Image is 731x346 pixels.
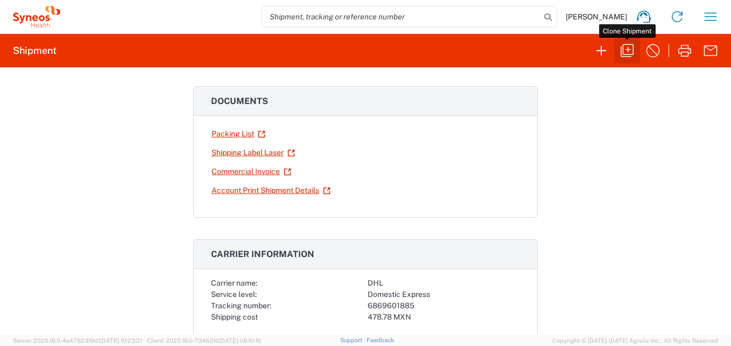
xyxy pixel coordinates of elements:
[211,162,292,181] a: Commercial Invoice
[211,249,314,259] span: Carrier information
[368,278,520,289] div: DHL
[368,312,520,323] div: 478.78 MXN
[262,6,540,27] input: Shipment, tracking or reference number
[211,124,266,143] a: Packing List
[211,301,271,310] span: Tracking number:
[368,300,520,312] div: 6869601885
[211,181,331,200] a: Account Print Shipment Details
[13,44,57,57] h2: Shipment
[219,337,261,344] span: [DATE] 08:10:16
[340,337,367,343] a: Support
[211,313,258,321] span: Shipping cost
[100,337,142,344] span: [DATE] 10:23:21
[211,143,296,162] a: Shipping Label Laser
[367,337,394,343] a: Feedback
[566,12,627,22] span: [PERSON_NAME]
[211,96,268,106] span: Documents
[552,336,718,345] span: Copyright © [DATE]-[DATE] Agistix Inc., All Rights Reserved
[211,290,257,299] span: Service level:
[368,289,520,300] div: Domestic Express
[211,279,257,287] span: Carrier name:
[147,337,261,344] span: Client: 2025.18.0-7346316
[13,337,142,344] span: Server: 2025.18.0-4e47823f9d1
